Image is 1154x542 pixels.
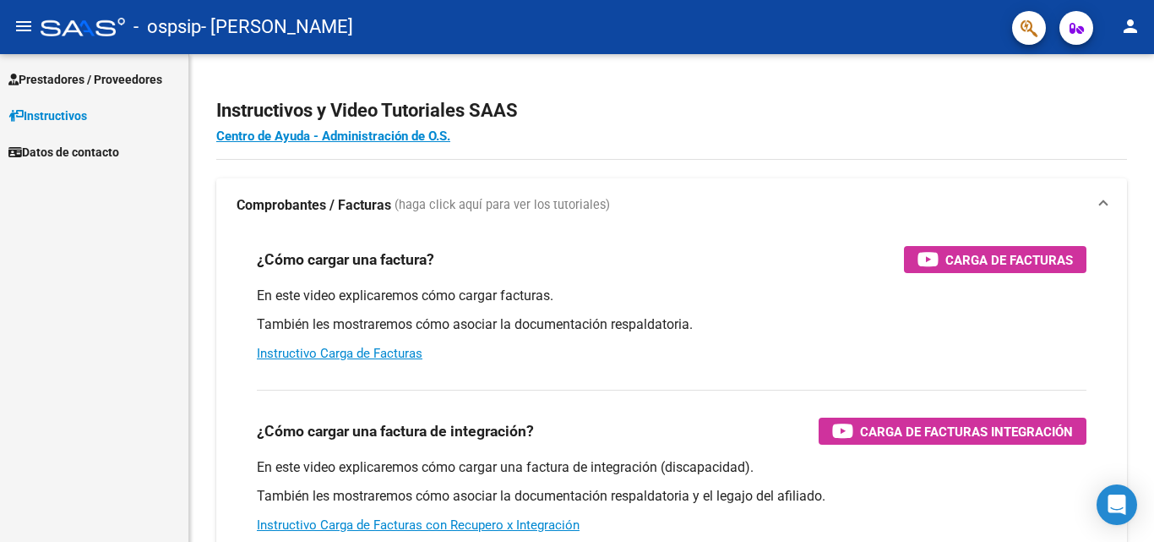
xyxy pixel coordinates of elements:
span: Instructivos [8,107,87,125]
strong: Comprobantes / Facturas [237,196,391,215]
h2: Instructivos y Video Tutoriales SAAS [216,95,1127,127]
span: Carga de Facturas [945,249,1073,271]
span: - [PERSON_NAME] [201,8,353,46]
span: Prestadores / Proveedores [8,70,162,89]
a: Instructivo Carga de Facturas con Recupero x Integración [257,517,580,533]
span: (haga click aquí para ver los tutoriales) [395,196,610,215]
p: También les mostraremos cómo asociar la documentación respaldatoria y el legajo del afiliado. [257,487,1086,506]
a: Centro de Ayuda - Administración de O.S. [216,129,450,144]
p: En este video explicaremos cómo cargar facturas. [257,287,1086,305]
mat-expansion-panel-header: Comprobantes / Facturas (haga click aquí para ver los tutoriales) [216,178,1127,233]
button: Carga de Facturas [904,246,1086,273]
div: Open Intercom Messenger [1097,485,1137,525]
p: En este video explicaremos cómo cargar una factura de integración (discapacidad). [257,458,1086,477]
a: Instructivo Carga de Facturas [257,346,422,361]
h3: ¿Cómo cargar una factura? [257,248,434,271]
mat-icon: menu [14,16,34,36]
span: Carga de Facturas Integración [860,421,1073,442]
p: También les mostraremos cómo asociar la documentación respaldatoria. [257,315,1086,334]
button: Carga de Facturas Integración [819,418,1086,445]
mat-icon: person [1120,16,1140,36]
span: Datos de contacto [8,143,119,162]
h3: ¿Cómo cargar una factura de integración? [257,419,534,443]
span: - ospsip [133,8,201,46]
